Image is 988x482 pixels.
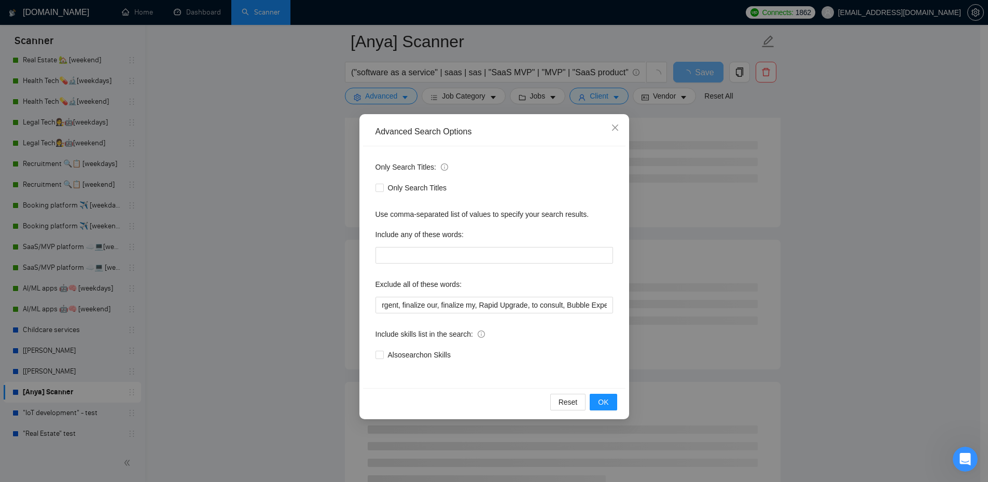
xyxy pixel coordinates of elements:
label: Include any of these words: [375,226,464,243]
span: Reset [559,396,578,408]
span: info-circle [478,330,485,338]
span: Only Search Titles [384,182,451,194]
button: OK [590,394,617,410]
div: Use comma-separated list of values to specify your search results. [375,209,613,220]
iframe: Intercom live chat [953,447,978,472]
span: close [611,123,619,132]
span: Include skills list in the search: [375,328,485,340]
span: Also search on Skills [384,349,455,361]
label: Exclude all of these words: [375,276,462,293]
button: Close [601,114,629,142]
span: OK [598,396,608,408]
button: Reset [550,394,586,410]
span: info-circle [441,163,448,171]
span: Only Search Titles: [375,161,448,173]
div: Advanced Search Options [375,126,613,137]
